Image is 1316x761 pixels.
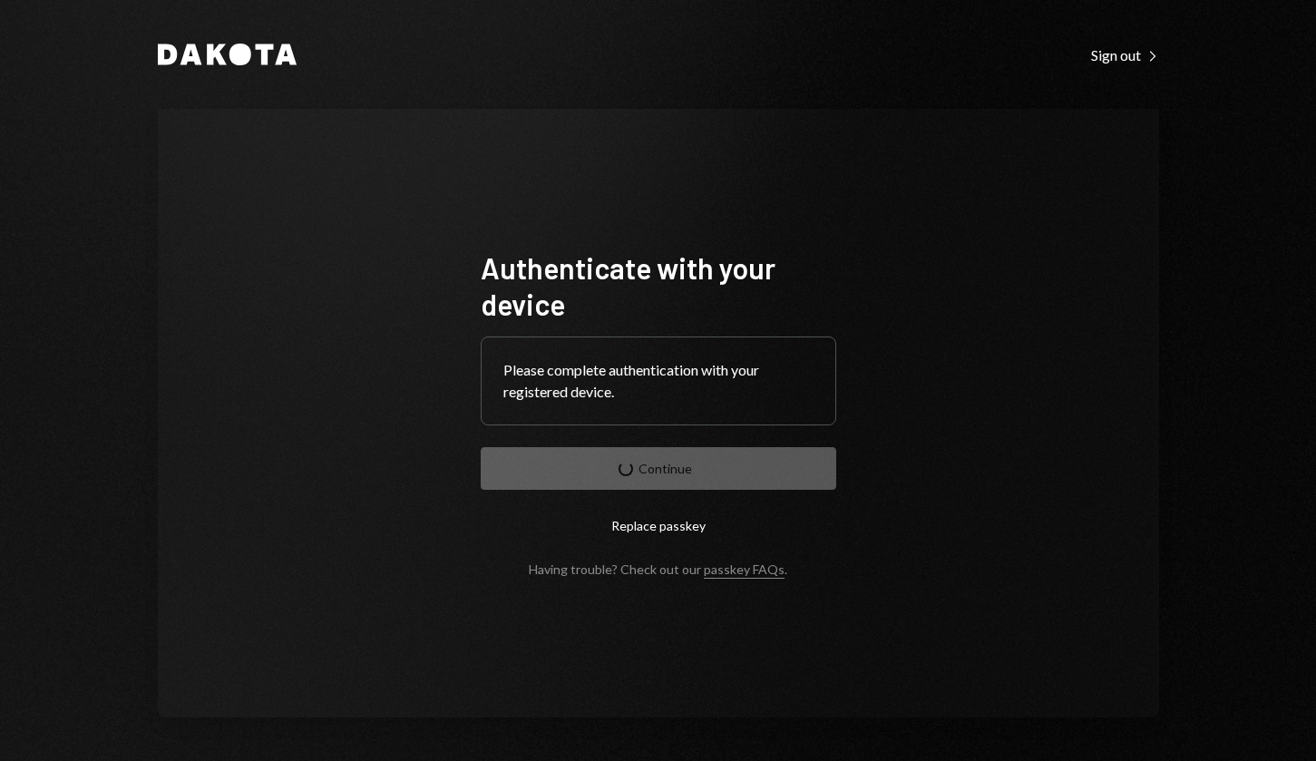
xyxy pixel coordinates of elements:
h1: Authenticate with your device [481,249,836,322]
a: passkey FAQs [704,561,785,579]
div: Having trouble? Check out our . [529,561,787,577]
a: Sign out [1091,44,1159,64]
div: Sign out [1091,46,1159,64]
button: Replace passkey [481,504,836,547]
div: Please complete authentication with your registered device. [503,359,814,403]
